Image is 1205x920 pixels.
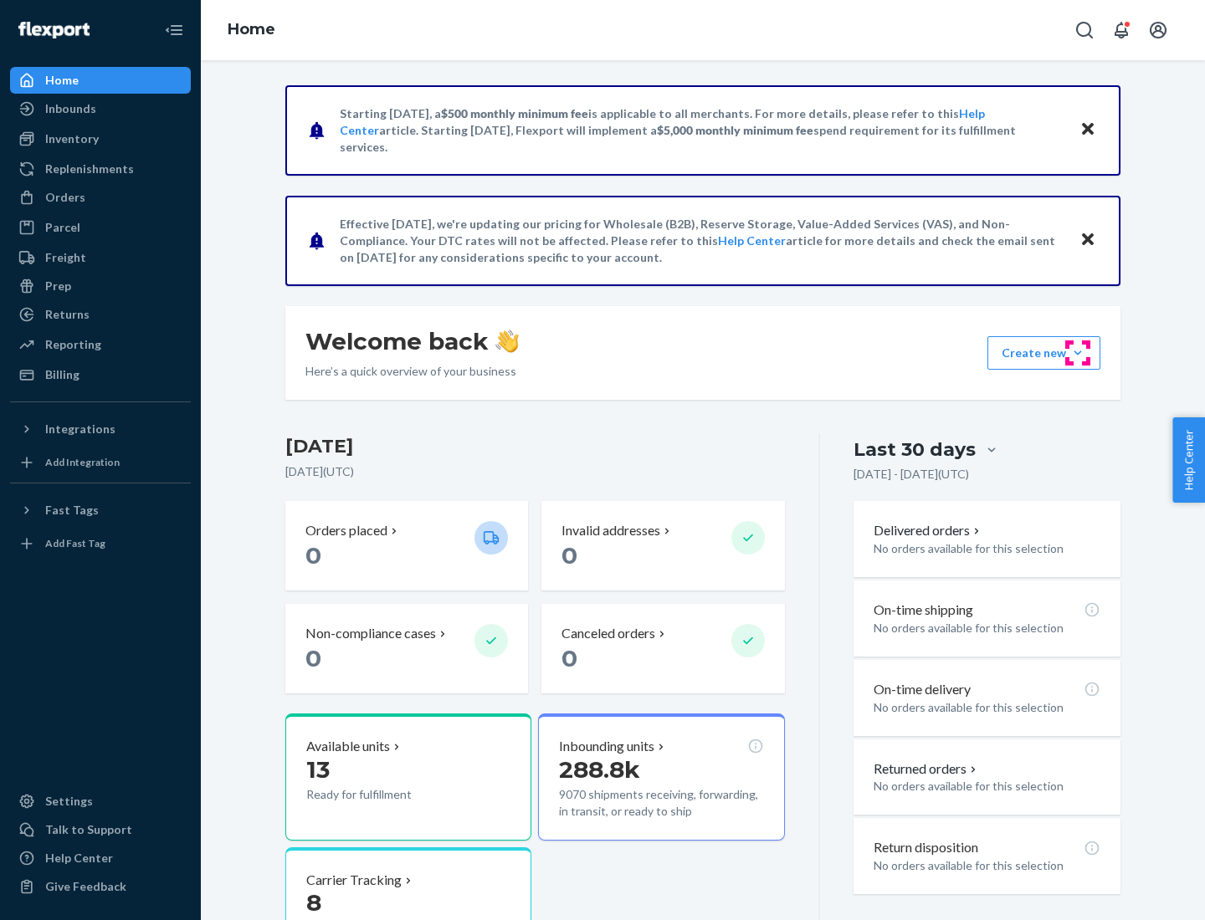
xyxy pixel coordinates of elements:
[441,106,588,120] span: $500 monthly minimum fee
[285,604,528,693] button: Non-compliance cases 0
[305,521,387,540] p: Orders placed
[340,105,1064,156] p: Starting [DATE], a is applicable to all merchants. For more details, please refer to this article...
[854,437,976,463] div: Last 30 days
[305,644,321,672] span: 0
[45,366,79,383] div: Billing
[874,601,973,620] p: On-time shipping
[45,336,101,353] div: Reporting
[559,786,763,820] p: 9070 shipments receiving, forwarding, in transit, or ready to ship
[10,244,191,271] a: Freight
[10,331,191,358] a: Reporting
[45,421,115,437] div: Integrations
[45,72,79,89] div: Home
[228,20,275,38] a: Home
[495,330,519,353] img: hand-wave emoji
[306,871,402,890] p: Carrier Tracking
[10,125,191,152] a: Inventory
[157,13,191,47] button: Close Navigation
[10,301,191,328] a: Returns
[561,644,577,672] span: 0
[305,541,321,570] span: 0
[305,624,436,643] p: Non-compliance cases
[10,497,191,524] button: Fast Tags
[874,857,1100,874] p: No orders available for this selection
[10,873,191,900] button: Give Feedback
[45,850,113,866] div: Help Center
[657,123,813,137] span: $5,000 monthly minimum fee
[1105,13,1138,47] button: Open notifications
[1172,417,1205,503] button: Help Center
[10,95,191,122] a: Inbounds
[305,326,519,356] h1: Welcome back
[305,363,519,380] p: Here’s a quick overview of your business
[538,713,784,841] button: Inbounding units288.8k9070 shipments receiving, forwarding, in transit, or ready to ship
[874,778,1100,795] p: No orders available for this selection
[306,786,461,803] p: Ready for fulfillment
[45,189,85,206] div: Orders
[45,100,96,117] div: Inbounds
[1141,13,1175,47] button: Open account menu
[541,501,784,590] button: Invalid addresses 0
[1077,118,1099,142] button: Close
[874,540,1100,557] p: No orders available for this selection
[10,816,191,843] a: Talk to Support
[285,433,785,460] h3: [DATE]
[987,336,1100,370] button: Create new
[306,755,330,784] span: 13
[45,878,126,895] div: Give Feedback
[45,219,80,236] div: Parcel
[10,416,191,442] button: Integrations
[45,502,99,519] div: Fast Tags
[285,501,528,590] button: Orders placed 0
[561,624,655,643] p: Canceled orders
[854,466,969,483] p: [DATE] - [DATE] ( UTC )
[874,838,978,857] p: Return disposition
[10,530,191,557] a: Add Fast Tag
[718,233,786,248] a: Help Center
[285,713,531,841] button: Available units13Ready for fulfillment
[10,788,191,815] a: Settings
[561,521,660,540] p: Invalid addresses
[874,620,1100,636] p: No orders available for this selection
[45,536,105,550] div: Add Fast Tag
[1077,228,1099,253] button: Close
[874,680,971,699] p: On-time delivery
[10,214,191,241] a: Parcel
[1068,13,1101,47] button: Open Search Box
[45,249,86,266] div: Freight
[45,793,93,810] div: Settings
[10,449,191,476] a: Add Integration
[10,184,191,211] a: Orders
[214,6,289,54] ol: breadcrumbs
[18,22,90,38] img: Flexport logo
[874,759,980,779] button: Returned orders
[10,156,191,182] a: Replenishments
[559,755,640,784] span: 288.8k
[306,737,390,756] p: Available units
[285,463,785,480] p: [DATE] ( UTC )
[561,541,577,570] span: 0
[541,604,784,693] button: Canceled orders 0
[45,821,132,838] div: Talk to Support
[874,699,1100,716] p: No orders available for this selection
[45,278,71,294] div: Prep
[874,521,983,540] button: Delivered orders
[306,888,321,917] span: 8
[10,361,191,388] a: Billing
[10,67,191,94] a: Home
[340,216,1064,266] p: Effective [DATE], we're updating our pricing for Wholesale (B2B), Reserve Storage, Value-Added Se...
[45,130,99,147] div: Inventory
[45,455,120,469] div: Add Integration
[559,737,654,756] p: Inbounding units
[10,845,191,871] a: Help Center
[45,306,90,323] div: Returns
[45,161,134,177] div: Replenishments
[10,273,191,299] a: Prep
